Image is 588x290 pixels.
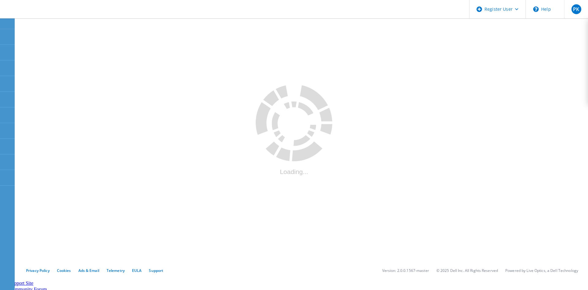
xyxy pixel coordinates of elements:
[149,268,163,273] a: Support
[505,268,578,273] li: Powered by Live Optics, a Dell Technology
[382,268,429,273] li: Version: 2.0.0.1567-master
[26,268,50,273] a: Privacy Policy
[573,7,579,12] span: PK
[9,280,33,286] a: Support Site
[132,268,141,273] a: EULA
[436,268,498,273] li: © 2025 Dell Inc. All Rights Reserved
[57,268,71,273] a: Cookies
[256,168,332,176] div: Loading...
[78,268,99,273] a: Ads & Email
[107,268,125,273] a: Telemetry
[6,12,72,17] a: Live Optics Dashboard
[533,6,539,12] svg: \n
